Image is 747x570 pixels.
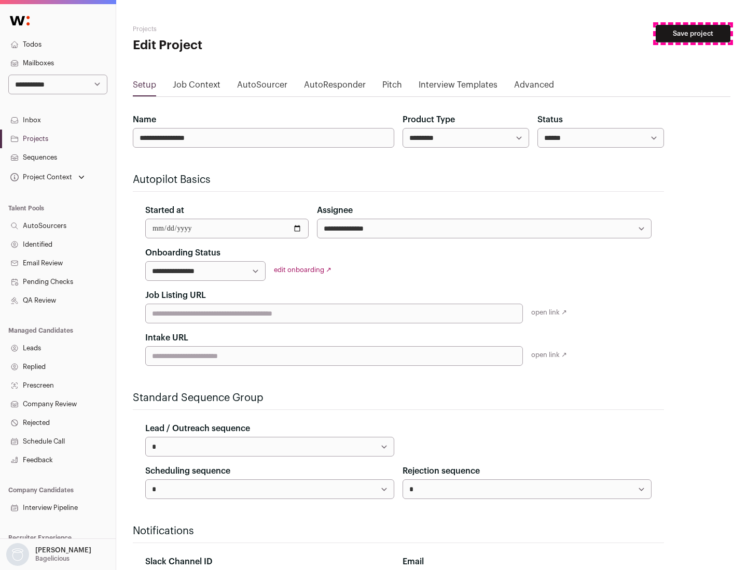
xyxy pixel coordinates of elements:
[514,79,554,95] a: Advanced
[8,170,87,184] button: Open dropdown
[145,247,220,259] label: Onboarding Status
[133,25,332,33] h2: Projects
[173,79,220,95] a: Job Context
[403,555,652,568] div: Email
[133,391,664,405] h2: Standard Sequence Group
[403,465,480,477] label: Rejection sequence
[317,204,353,217] label: Assignee
[6,543,29,566] img: nopic.png
[145,465,230,477] label: Scheduling sequence
[537,113,563,126] label: Status
[133,524,664,538] h2: Notifications
[382,79,402,95] a: Pitch
[237,79,287,95] a: AutoSourcer
[35,554,70,563] p: Bagelicious
[145,332,188,344] label: Intake URL
[304,79,366,95] a: AutoResponder
[145,289,206,302] label: Job Listing URL
[403,113,455,126] label: Product Type
[656,25,730,42] button: Save project
[145,422,250,435] label: Lead / Outreach sequence
[4,543,93,566] button: Open dropdown
[133,113,156,126] label: Name
[145,555,212,568] label: Slack Channel ID
[145,204,184,217] label: Started at
[133,173,664,187] h2: Autopilot Basics
[419,79,497,95] a: Interview Templates
[274,266,331,273] a: edit onboarding ↗
[8,173,72,181] div: Project Context
[4,10,35,31] img: Wellfound
[133,79,156,95] a: Setup
[35,546,91,554] p: [PERSON_NAME]
[133,37,332,54] h1: Edit Project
